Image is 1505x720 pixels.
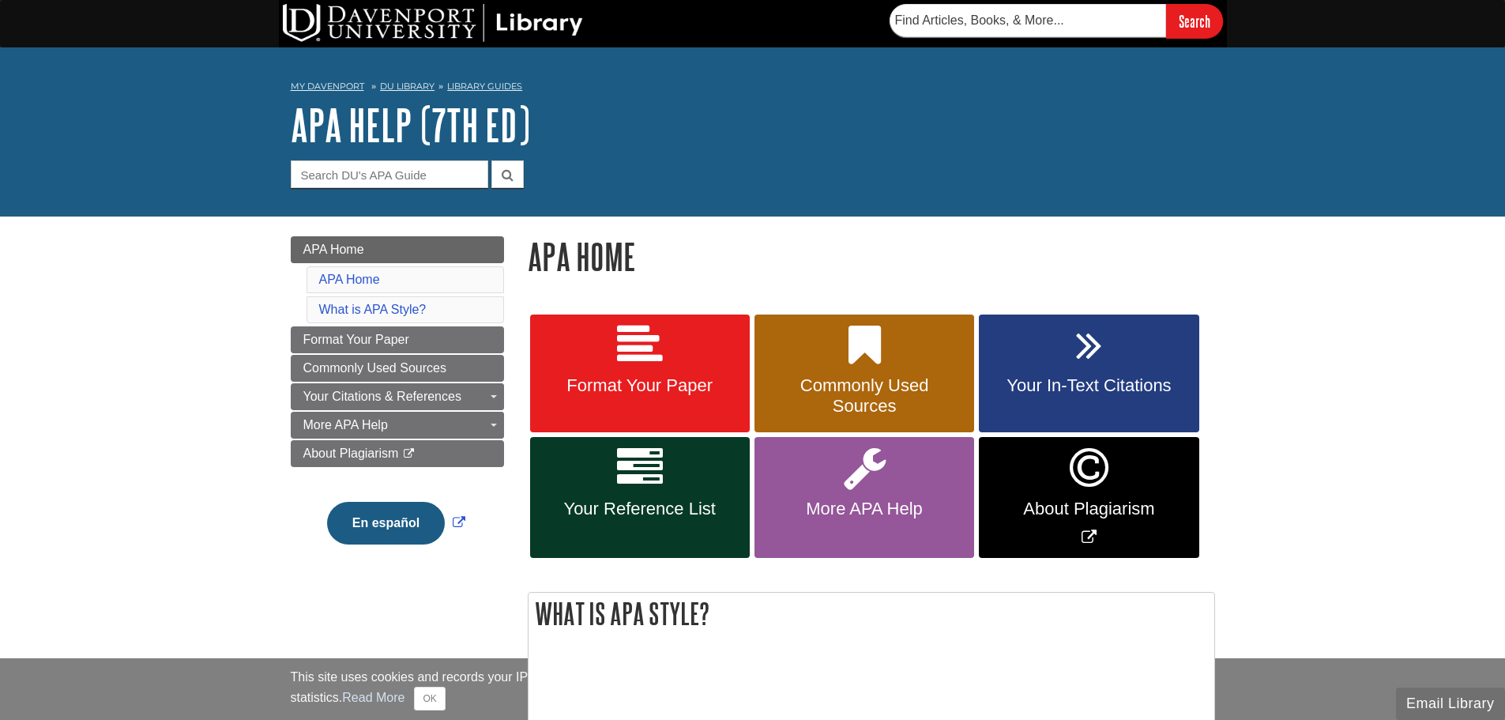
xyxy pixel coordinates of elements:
a: Commonly Used Sources [291,355,504,382]
a: What is APA Style? [319,303,427,316]
a: Your Reference List [530,437,750,558]
div: Guide Page Menu [291,236,504,571]
a: Format Your Paper [291,326,504,353]
a: APA Home [291,236,504,263]
a: More APA Help [754,437,974,558]
a: About Plagiarism [291,440,504,467]
a: More APA Help [291,412,504,439]
span: Commonly Used Sources [766,375,962,417]
div: This site uses cookies and records your IP address for usage statistics. Additionally, we use Goo... [291,668,1215,711]
a: Library Guides [447,81,522,92]
a: Your Citations & References [291,383,504,410]
a: Read More [342,691,404,704]
input: Search [1166,4,1223,38]
button: Email Library [1396,688,1505,720]
a: Your In-Text Citations [979,315,1198,433]
span: About Plagiarism [991,499,1187,519]
a: APA Help (7th Ed) [291,100,530,149]
h1: APA Home [528,236,1215,277]
i: This link opens in a new window [402,449,416,459]
span: More APA Help [303,418,388,432]
span: Format Your Paper [542,375,738,396]
img: DU Library [283,4,583,42]
span: Your Reference List [542,499,738,519]
button: Close [414,687,445,711]
span: About Plagiarism [303,447,399,460]
span: More APA Help [766,499,962,519]
a: APA Home [319,273,380,286]
a: Link opens in new window [979,437,1198,558]
a: Link opens in new window [323,516,469,530]
input: Search DU's APA Guide [291,160,488,188]
span: Format Your Paper [303,333,409,346]
nav: breadcrumb [291,76,1215,101]
a: DU Library [380,81,435,92]
form: Searches DU Library's articles, books, and more [890,4,1223,38]
span: Your Citations & References [303,390,461,403]
span: Commonly Used Sources [303,361,446,375]
a: Commonly Used Sources [754,315,974,433]
span: APA Home [303,243,364,256]
input: Find Articles, Books, & More... [890,4,1166,37]
a: My Davenport [291,80,364,93]
a: Format Your Paper [530,315,750,433]
button: En español [327,502,445,545]
h2: What is APA Style? [529,593,1214,635]
span: Your In-Text Citations [991,375,1187,396]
